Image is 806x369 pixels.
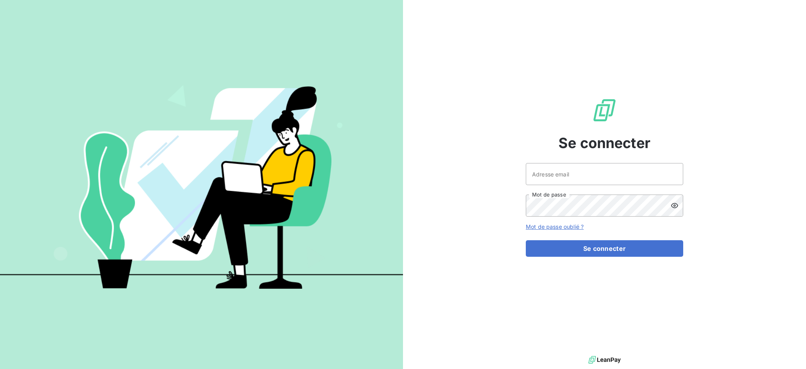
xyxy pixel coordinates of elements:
img: logo [588,354,621,366]
a: Mot de passe oublié ? [526,223,584,230]
img: Logo LeanPay [592,98,617,123]
button: Se connecter [526,240,683,257]
span: Se connecter [558,132,651,154]
input: placeholder [526,163,683,185]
